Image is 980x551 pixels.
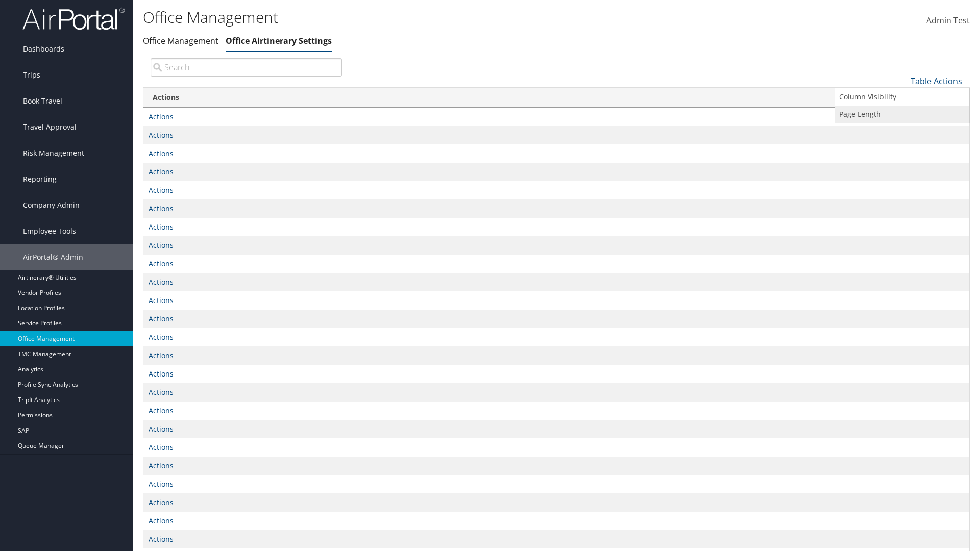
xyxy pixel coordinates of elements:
span: Travel Approval [23,114,77,140]
span: Book Travel [23,88,62,114]
a: Column Visibility [835,88,969,106]
span: Trips [23,62,40,88]
span: Dashboards [23,36,64,62]
span: Reporting [23,166,57,192]
span: Employee Tools [23,218,76,244]
span: AirPortal® Admin [23,244,83,270]
a: Page Length [835,106,969,123]
span: Risk Management [23,140,84,166]
img: airportal-logo.png [22,7,125,31]
span: Company Admin [23,192,80,218]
